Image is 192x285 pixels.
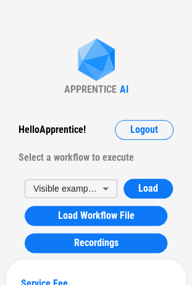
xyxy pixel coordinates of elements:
img: Apprentice AI [72,38,121,83]
button: Load Workflow File [25,206,167,226]
button: Recordings [25,233,167,253]
span: Load Workflow File [58,211,135,221]
div: Hello Apprentice ! [19,120,86,140]
span: Load [138,184,158,194]
div: APPRENTICE [64,83,117,95]
span: Logout [130,125,158,135]
div: Select a workflow to execute [19,148,173,168]
button: Load [123,179,173,198]
div: AI [120,83,128,95]
span: Recordings [74,238,119,248]
button: Logout [115,120,173,140]
div: Visible example workflow [25,177,117,200]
